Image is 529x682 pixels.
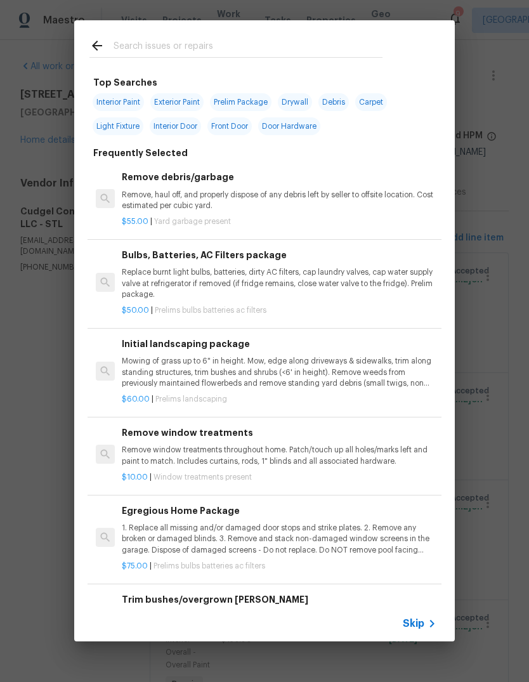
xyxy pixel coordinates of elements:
span: $50.00 [122,306,149,314]
span: Interior Paint [93,93,144,111]
span: Yard garbage present [154,218,231,225]
span: Skip [403,617,424,630]
p: Mowing of grass up to 6" in height. Mow, edge along driveways & sidewalks, trim along standing st... [122,356,436,388]
h6: Top Searches [93,75,157,89]
p: Remove, haul off, and properly dispose of any debris left by seller to offsite location. Cost est... [122,190,436,211]
h6: Remove window treatments [122,426,436,440]
span: Door Hardware [258,117,320,135]
span: Front Door [207,117,252,135]
h6: Egregious Home Package [122,504,436,518]
span: Prelim Package [210,93,271,111]
span: Carpet [355,93,387,111]
span: Window treatments present [153,473,252,481]
h6: Frequently Selected [93,146,188,160]
p: 1. Replace all missing and/or damaged door stops and strike plates. 2. Remove any broken or damag... [122,523,436,555]
span: Light Fixture [93,117,143,135]
span: $10.00 [122,473,148,481]
span: Prelims landscaping [155,395,227,403]
p: | [122,305,436,316]
span: $75.00 [122,562,148,570]
span: $60.00 [122,395,150,403]
p: | [122,394,436,405]
span: Interior Door [150,117,201,135]
p: | [122,216,436,227]
span: Debris [318,93,349,111]
p: | [122,561,436,572]
span: Prelims bulbs batteries ac filters [153,562,265,570]
h6: Trim bushes/overgrown [PERSON_NAME] [122,593,436,607]
span: Drywall [278,93,312,111]
p: Replace burnt light bulbs, batteries, dirty AC filters, cap laundry valves, cap water supply valv... [122,267,436,299]
span: Exterior Paint [150,93,204,111]
h6: Remove debris/garbage [122,170,436,184]
span: $55.00 [122,218,148,225]
p: | [122,472,436,483]
span: Prelims bulbs batteries ac filters [155,306,266,314]
p: Remove window treatments throughout home. Patch/touch up all holes/marks left and paint to match.... [122,445,436,466]
input: Search issues or repairs [114,38,382,57]
h6: Bulbs, Batteries, AC Filters package [122,248,436,262]
h6: Initial landscaping package [122,337,436,351]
